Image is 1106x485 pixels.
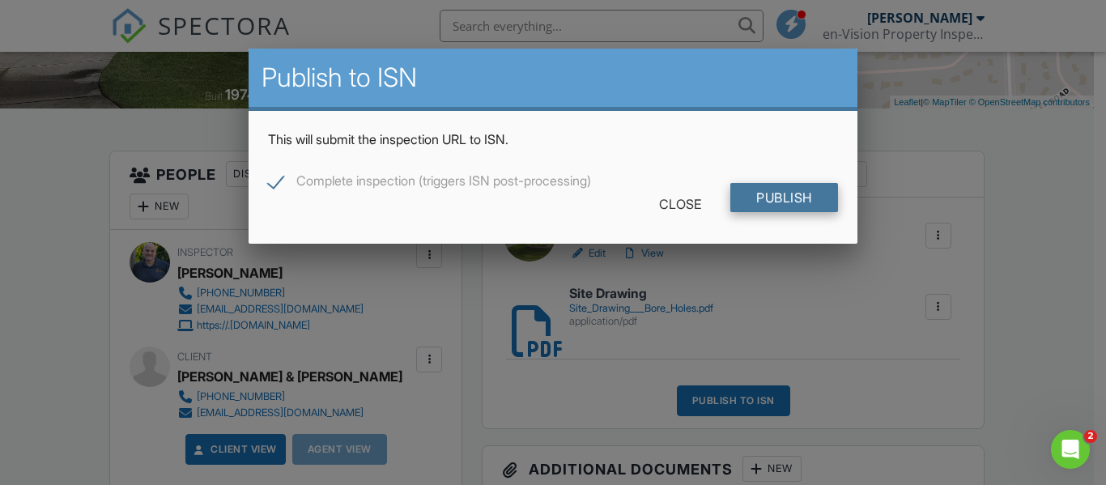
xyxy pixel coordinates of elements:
div: Close [633,189,727,219]
label: Complete inspection (triggers ISN post-processing) [268,173,591,194]
p: This will submit the inspection URL to ISN. [268,130,837,148]
iframe: Intercom live chat [1051,430,1090,469]
span: 2 [1084,430,1097,443]
input: Publish [730,183,838,212]
h2: Publish to ISN [262,62,844,94]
